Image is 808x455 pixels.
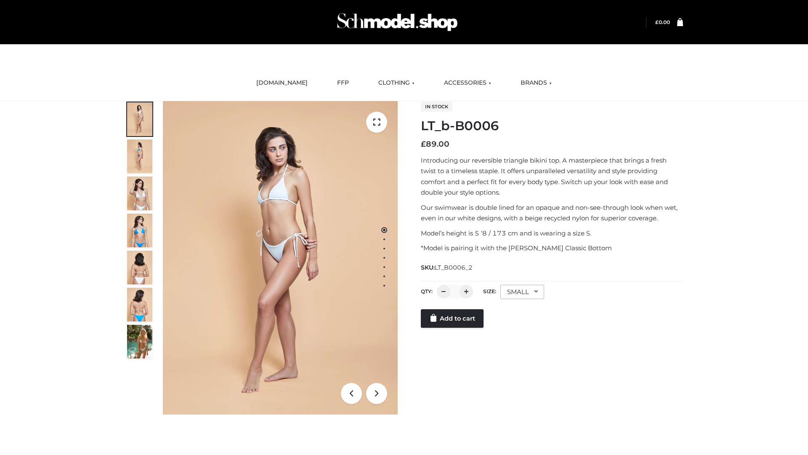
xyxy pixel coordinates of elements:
[372,74,421,92] a: CLOTHING
[500,285,544,299] div: SMALL
[127,214,152,247] img: ArielClassicBikiniTop_CloudNine_AzureSky_OW114ECO_4-scaled.jpg
[334,5,460,39] img: Schmodel Admin 964
[421,202,683,224] p: Our swimwear is double lined for an opaque and non-see-through look when wet, even in our white d...
[435,264,473,271] span: LT_B0006_2
[421,228,683,239] p: Model’s height is 5 ‘8 / 173 cm and is wearing a size S.
[421,288,433,294] label: QTY:
[421,102,452,112] span: In stock
[421,309,484,328] a: Add to cart
[438,74,497,92] a: ACCESSORIES
[421,262,473,273] span: SKU:
[421,139,426,149] span: £
[655,19,670,25] a: £0.00
[127,102,152,136] img: ArielClassicBikiniTop_CloudNine_AzureSky_OW114ECO_1-scaled.jpg
[655,19,659,25] span: £
[655,19,670,25] bdi: 0.00
[250,74,314,92] a: [DOMAIN_NAME]
[163,101,398,415] img: LT_b-B0006
[421,118,683,134] h1: LT_b-B0006
[421,243,683,254] p: *Model is pairing it with the [PERSON_NAME] Classic Bottom
[483,288,496,294] label: Size:
[127,288,152,321] img: ArielClassicBikiniTop_CloudNine_AzureSky_OW114ECO_8-scaled.jpg
[331,74,355,92] a: FFP
[127,325,152,359] img: Arieltop_CloudNine_AzureSky2.jpg
[127,251,152,284] img: ArielClassicBikiniTop_CloudNine_AzureSky_OW114ECO_7-scaled.jpg
[421,155,683,198] p: Introducing our reversible triangle bikini top. A masterpiece that brings a fresh twist to a time...
[127,139,152,173] img: ArielClassicBikiniTop_CloudNine_AzureSky_OW114ECO_2-scaled.jpg
[421,139,449,149] bdi: 89.00
[514,74,558,92] a: BRANDS
[127,177,152,210] img: ArielClassicBikiniTop_CloudNine_AzureSky_OW114ECO_3-scaled.jpg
